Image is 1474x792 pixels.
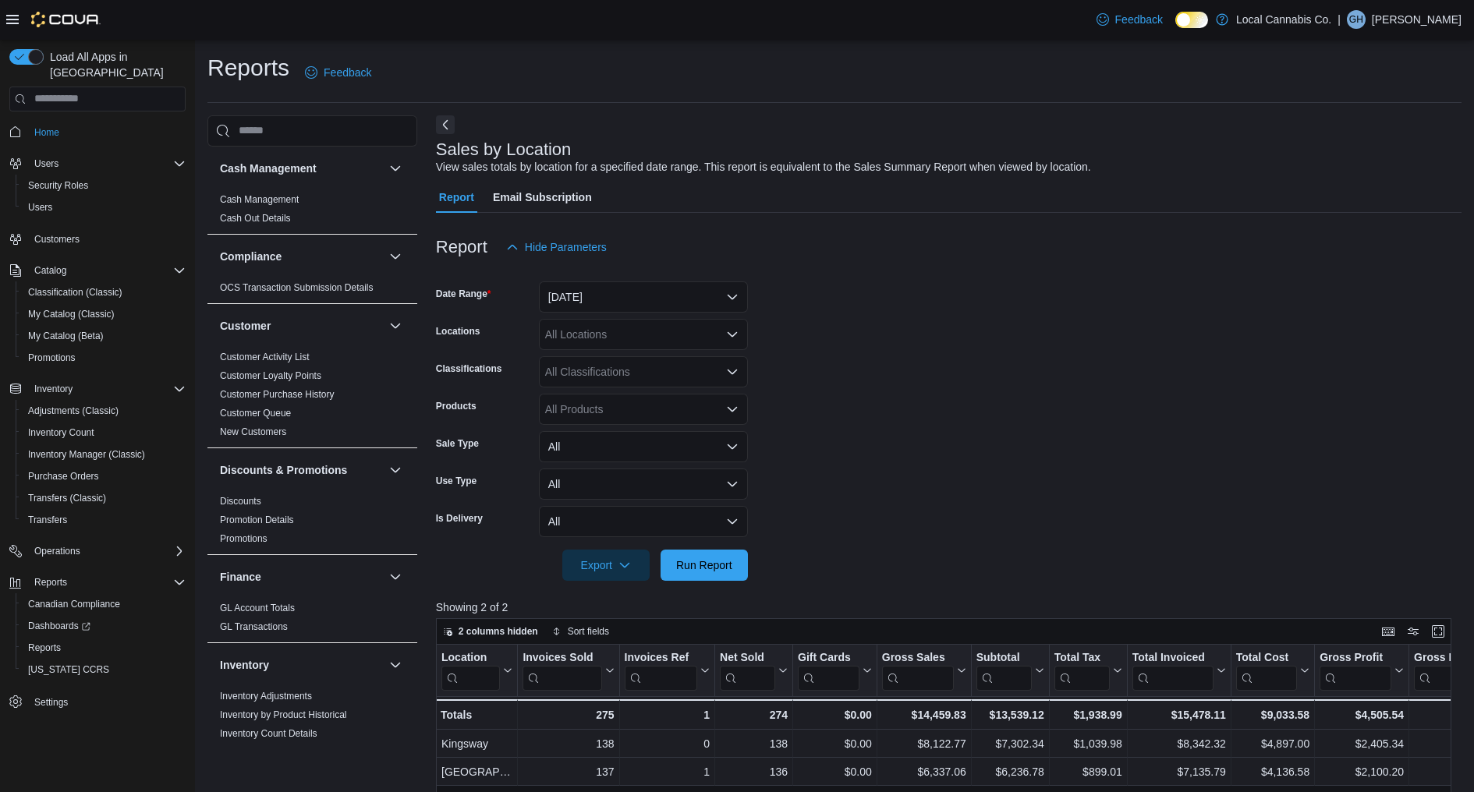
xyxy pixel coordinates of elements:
div: 274 [720,705,788,724]
label: Date Range [436,288,491,300]
button: Purchase Orders [16,465,192,487]
button: Invoices Ref [624,650,709,690]
div: $14,459.83 [882,705,966,724]
a: Feedback [299,57,377,88]
div: 138 [720,734,788,753]
span: Customer Purchase History [220,388,335,401]
span: Adjustments (Classic) [22,401,186,420]
a: Inventory Count Details [220,728,317,739]
a: Transfers [22,511,73,529]
span: Report [439,182,474,213]
a: Customers [28,230,86,249]
div: $8,342.32 [1132,734,1226,753]
button: Gross Profit [1320,650,1404,690]
a: Inventory by Product Historical [220,709,347,720]
label: Is Delivery [436,512,483,525]
span: Inventory by Product Historical [220,709,347,721]
span: Transfers [28,514,67,526]
div: Cash Management [207,190,417,234]
div: Invoices Sold [523,650,601,690]
div: Invoices Ref [624,650,696,690]
span: Load All Apps in [GEOGRAPHIC_DATA] [44,49,186,80]
button: Finance [220,569,383,585]
h3: Cash Management [220,161,317,176]
span: Dark Mode [1175,28,1176,29]
button: Open list of options [726,403,739,415]
button: Transfers [16,509,192,531]
span: Cash Management [220,193,299,206]
button: Total Tax [1054,650,1121,690]
span: GH [1349,10,1363,29]
span: Run Report [676,557,732,573]
button: Operations [28,542,87,560]
nav: Complex example [9,115,186,754]
button: All [539,506,748,537]
span: Transfers [22,511,186,529]
div: 137 [523,762,614,781]
div: Customer [207,348,417,447]
div: $13,539.12 [976,705,1043,724]
button: Finance [386,567,405,586]
div: Total Cost [1236,650,1297,690]
button: Inventory Manager (Classic) [16,444,192,465]
div: $8,122.77 [882,734,966,753]
button: Sort fields [546,622,615,641]
button: Subtotal [976,650,1043,690]
div: $0.00 [798,705,872,724]
button: Invoices Sold [523,650,614,690]
span: My Catalog (Classic) [22,305,186,324]
span: Reports [22,638,186,657]
input: Dark Mode [1175,12,1208,28]
span: Purchase Orders [22,467,186,486]
div: Total Invoiced [1132,650,1213,690]
span: GL Transactions [220,621,288,633]
div: Invoices Ref [624,650,696,665]
a: GL Account Totals [220,603,295,613]
span: Operations [28,542,186,560]
a: Canadian Compliance [22,595,126,613]
span: Inventory [28,380,186,398]
button: Open list of options [726,366,739,378]
a: Cash Out Details [220,213,291,224]
div: $2,100.20 [1320,762,1404,781]
div: Subtotal [976,650,1031,665]
span: Security Roles [28,179,88,192]
a: Home [28,123,66,142]
span: Inventory Count Details [220,727,317,740]
span: Reports [28,573,186,592]
div: Gary Hehar [1347,10,1366,29]
span: Catalog [34,264,66,277]
a: Promotions [220,533,268,544]
button: Security Roles [16,175,192,196]
button: Total Cost [1236,650,1309,690]
button: Discounts & Promotions [386,461,405,479]
button: Transfers (Classic) [16,487,192,509]
button: Location [441,650,512,690]
div: Gross Profit [1320,650,1391,665]
div: $7,135.79 [1132,762,1226,781]
a: Inventory Adjustments [220,691,312,702]
button: Users [3,153,192,175]
a: Security Roles [22,176,94,195]
span: Customers [34,233,80,246]
div: View sales totals by location for a specified date range. This report is equivalent to the Sales ... [436,159,1091,175]
a: Reports [22,638,67,657]
a: Dashboards [22,617,97,635]
div: 1 [624,705,709,724]
button: Users [28,154,65,173]
div: Finance [207,599,417,642]
a: [US_STATE] CCRS [22,660,115,679]
label: Locations [436,325,480,338]
button: Customers [3,228,192,250]
span: Promotions [28,352,76,364]
span: Customer Loyalty Points [220,369,321,382]
a: My Catalog (Beta) [22,327,110,345]
h3: Inventory [220,657,269,673]
button: Cash Management [386,159,405,178]
a: Classification (Classic) [22,283,129,302]
span: Feedback [324,65,371,80]
button: Adjustments (Classic) [16,400,192,422]
span: 2 columns hidden [459,625,538,638]
button: Net Sold [720,650,788,690]
a: Inventory Manager (Classic) [22,445,151,464]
